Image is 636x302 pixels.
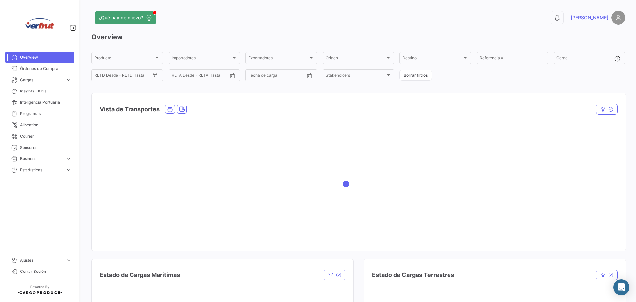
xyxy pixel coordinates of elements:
[172,57,231,61] span: Importadores
[23,8,56,41] img: verfrut.png
[248,57,308,61] span: Exportadores
[5,108,74,119] a: Programas
[5,142,74,153] a: Sensores
[5,63,74,74] a: Órdenes de Compra
[188,74,215,79] input: Hasta
[177,105,186,113] button: Land
[399,70,432,81] button: Borrar filtros
[95,11,156,24] button: ¿Qué hay de nuevo?
[372,271,454,280] h4: Estado de Cargas Terrestres
[165,105,175,113] button: Ocean
[5,131,74,142] a: Courier
[20,167,63,173] span: Estadísticas
[20,269,72,274] span: Cerrar Sesión
[66,257,72,263] span: expand_more
[5,86,74,97] a: Insights - KPIs
[20,133,72,139] span: Courier
[66,156,72,162] span: expand_more
[304,71,314,81] button: Open calendar
[66,77,72,83] span: expand_more
[172,74,184,79] input: Desde
[20,122,72,128] span: Allocation
[20,88,72,94] span: Insights - KPIs
[100,105,160,114] h4: Vista de Transportes
[94,74,106,79] input: Desde
[611,11,625,25] img: placeholder-user.png
[248,74,260,79] input: Desde
[111,74,137,79] input: Hasta
[402,57,462,61] span: Destino
[613,279,629,295] div: Abrir Intercom Messenger
[5,97,74,108] a: Inteligencia Portuaria
[20,54,72,60] span: Overview
[66,167,72,173] span: expand_more
[326,57,385,61] span: Origen
[265,74,291,79] input: Hasta
[5,119,74,131] a: Allocation
[20,111,72,117] span: Programas
[20,77,63,83] span: Cargas
[20,145,72,151] span: Sensores
[20,156,63,162] span: Business
[94,57,154,61] span: Producto
[99,14,143,21] span: ¿Qué hay de nuevo?
[5,52,74,63] a: Overview
[91,32,625,42] h3: Overview
[227,71,237,81] button: Open calendar
[100,271,180,280] h4: Estado de Cargas Maritimas
[20,66,72,72] span: Órdenes de Compra
[571,14,608,21] span: [PERSON_NAME]
[326,74,385,79] span: Stakeholders
[20,257,63,263] span: Ajustes
[150,71,160,81] button: Open calendar
[20,99,72,105] span: Inteligencia Portuaria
